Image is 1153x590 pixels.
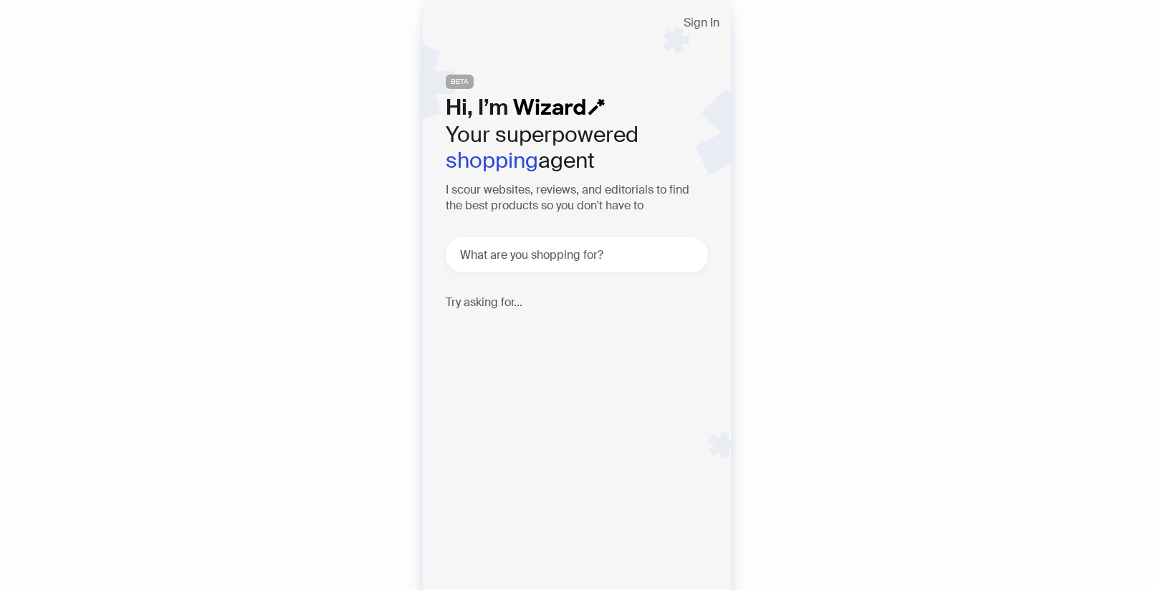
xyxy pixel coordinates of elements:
div: Find me a wireless mouse for gaming 🎮 [446,320,697,363]
h3: I scour websites, reviews, and editorials to find the best products so you don't have to [446,182,708,214]
span: BETA [446,75,474,89]
h4: Try asking for... [446,295,708,309]
span: Sign In [684,17,719,29]
em: shopping [446,146,538,174]
button: Sign In [672,11,731,34]
p: Find me a wireless mouse for gaming 🎮 [446,320,652,363]
span: Hi, I’m [446,93,508,121]
h2: Your superpowered agent [446,122,708,173]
